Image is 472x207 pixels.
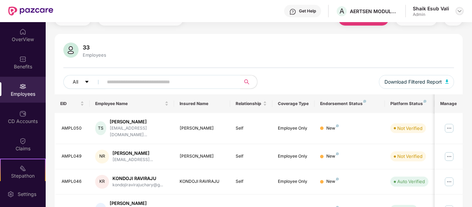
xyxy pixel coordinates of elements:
[236,125,267,132] div: Self
[8,7,53,16] img: New Pazcare Logo
[110,119,169,125] div: [PERSON_NAME]
[278,178,309,185] div: Employee Only
[7,191,14,198] img: svg+xml;base64,PHN2ZyBpZD0iU2V0dGluZy0yMHgyMCIgeG1sbnM9Imh0dHA6Ly93d3cudzMub3JnLzIwMDAvc3ZnIiB3aW...
[81,52,108,58] div: Employees
[278,153,309,160] div: Employee Only
[73,78,78,86] span: All
[16,191,38,198] div: Settings
[19,138,26,144] img: svg+xml;base64,PHN2ZyBpZD0iQ2xhaW0iIHhtbG5zPSJodHRwOi8vd3d3LnczLm9yZy8yMDAwL3N2ZyIgd2lkdGg9IjIwIi...
[1,172,45,179] div: Stepathon
[289,8,296,15] img: svg+xml;base64,PHN2ZyBpZD0iSGVscC0zMngzMiIgeG1sbnM9Imh0dHA6Ly93d3cudzMub3JnLzIwMDAvc3ZnIiB3aWR0aD...
[112,150,153,157] div: [PERSON_NAME]
[424,100,426,103] img: svg+xml;base64,PHN2ZyB4bWxucz0iaHR0cDovL3d3dy53My5vcmcvMjAwMC9zdmciIHdpZHRoPSI4IiBoZWlnaHQ9IjgiIH...
[174,94,230,113] th: Insured Name
[180,178,225,185] div: KONDOJI RAVIRAJU
[435,94,463,113] th: Manage
[444,151,455,162] img: manageButton
[336,152,339,155] img: svg+xml;base64,PHN2ZyB4bWxucz0iaHR0cDovL3d3dy53My5vcmcvMjAwMC9zdmciIHdpZHRoPSI4IiBoZWlnaHQ9IjgiIH...
[55,94,90,113] th: EID
[112,157,153,163] div: [EMAIL_ADDRESS]...
[379,75,454,89] button: Download Filtered Report
[278,125,309,132] div: Employee Only
[240,79,254,85] span: search
[339,7,344,15] span: A
[180,153,225,160] div: [PERSON_NAME]
[363,100,366,103] img: svg+xml;base64,PHN2ZyB4bWxucz0iaHR0cDovL3d3dy53My5vcmcvMjAwMC9zdmciIHdpZHRoPSI4IiBoZWlnaHQ9IjgiIH...
[350,8,398,15] div: AERTSEN MODULARS PRIVATE LIMITED
[397,178,425,185] div: Auto Verified
[230,94,272,113] th: Relationship
[110,125,169,138] div: [EMAIL_ADDRESS][DOMAIN_NAME]...
[60,101,79,106] span: EID
[110,200,169,207] div: [PERSON_NAME]
[62,153,84,160] div: AMPL049
[95,121,106,135] div: TS
[326,125,339,132] div: New
[236,153,267,160] div: Self
[299,8,316,14] div: Get Help
[272,94,315,113] th: Coverage Type
[236,101,262,106] span: Relationship
[95,101,163,106] span: Employee Name
[63,43,79,58] img: svg+xml;base64,PHN2ZyB4bWxucz0iaHR0cDovL3d3dy53My5vcmcvMjAwMC9zdmciIHhtbG5zOnhsaW5rPSJodHRwOi8vd3...
[336,178,339,180] img: svg+xml;base64,PHN2ZyB4bWxucz0iaHR0cDovL3d3dy53My5vcmcvMjAwMC9zdmciIHdpZHRoPSI4IiBoZWlnaHQ9IjgiIH...
[19,110,26,117] img: svg+xml;base64,PHN2ZyBpZD0iQ0RfQWNjb3VudHMiIGRhdGEtbmFtZT0iQ0QgQWNjb3VudHMiIHhtbG5zPSJodHRwOi8vd3...
[457,8,462,14] img: svg+xml;base64,PHN2ZyBpZD0iRHJvcGRvd24tMzJ4MzIiIHhtbG5zPSJodHRwOi8vd3d3LnczLm9yZy8yMDAwL3N2ZyIgd2...
[413,5,449,12] div: Shaik Esub Vali
[444,123,455,134] img: manageButton
[445,79,449,84] img: svg+xml;base64,PHN2ZyB4bWxucz0iaHR0cDovL3d3dy53My5vcmcvMjAwMC9zdmciIHhtbG5zOnhsaW5rPSJodHRwOi8vd3...
[180,125,225,132] div: [PERSON_NAME]
[62,178,84,185] div: AMPL046
[390,101,428,106] div: Platform Status
[19,165,26,172] img: svg+xml;base64,PHN2ZyB4bWxucz0iaHR0cDovL3d3dy53My5vcmcvMjAwMC9zdmciIHdpZHRoPSIyMSIgaGVpZ2h0PSIyMC...
[95,150,109,163] div: NR
[19,56,26,63] img: svg+xml;base64,PHN2ZyBpZD0iQmVuZWZpdHMiIHhtbG5zPSJodHRwOi8vd3d3LnczLm9yZy8yMDAwL3N2ZyIgd2lkdGg9Ij...
[63,75,106,89] button: Allcaret-down
[112,175,163,182] div: KONDOJI RAVIRAJU
[336,124,339,127] img: svg+xml;base64,PHN2ZyB4bWxucz0iaHR0cDovL3d3dy53My5vcmcvMjAwMC9zdmciIHdpZHRoPSI4IiBoZWlnaHQ9IjgiIH...
[236,178,267,185] div: Self
[397,125,423,132] div: Not Verified
[95,175,109,189] div: KR
[112,182,163,188] div: kondojiravirajuchary@g...
[240,75,257,89] button: search
[320,101,379,106] div: Endorsement Status
[19,83,26,90] img: svg+xml;base64,PHN2ZyBpZD0iRW1wbG95ZWVzIiB4bWxucz0iaHR0cDovL3d3dy53My5vcmcvMjAwMC9zdmciIHdpZHRoPS...
[62,125,84,132] div: AMPL050
[444,176,455,187] img: manageButton
[90,94,174,113] th: Employee Name
[384,78,442,86] span: Download Filtered Report
[397,153,423,160] div: Not Verified
[413,12,449,17] div: Admin
[326,153,339,160] div: New
[84,79,89,85] span: caret-down
[326,178,339,185] div: New
[81,44,108,51] div: 33
[19,28,26,35] img: svg+xml;base64,PHN2ZyBpZD0iSG9tZSIgeG1sbnM9Imh0dHA6Ly93d3cudzMub3JnLzIwMDAvc3ZnIiB3aWR0aD0iMjAiIG...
